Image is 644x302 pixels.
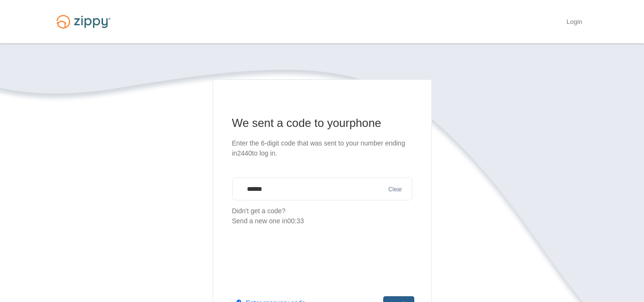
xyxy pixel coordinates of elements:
img: Logo [51,10,116,33]
p: Enter the 6-digit code that was sent to your number ending in 2440 to log in. [232,138,412,158]
h1: We sent a code to your phone [232,115,412,131]
div: Send a new one in 00:33 [232,216,412,226]
a: Login [566,18,582,28]
button: Clear [386,185,405,194]
p: Didn't get a code? [232,206,412,226]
